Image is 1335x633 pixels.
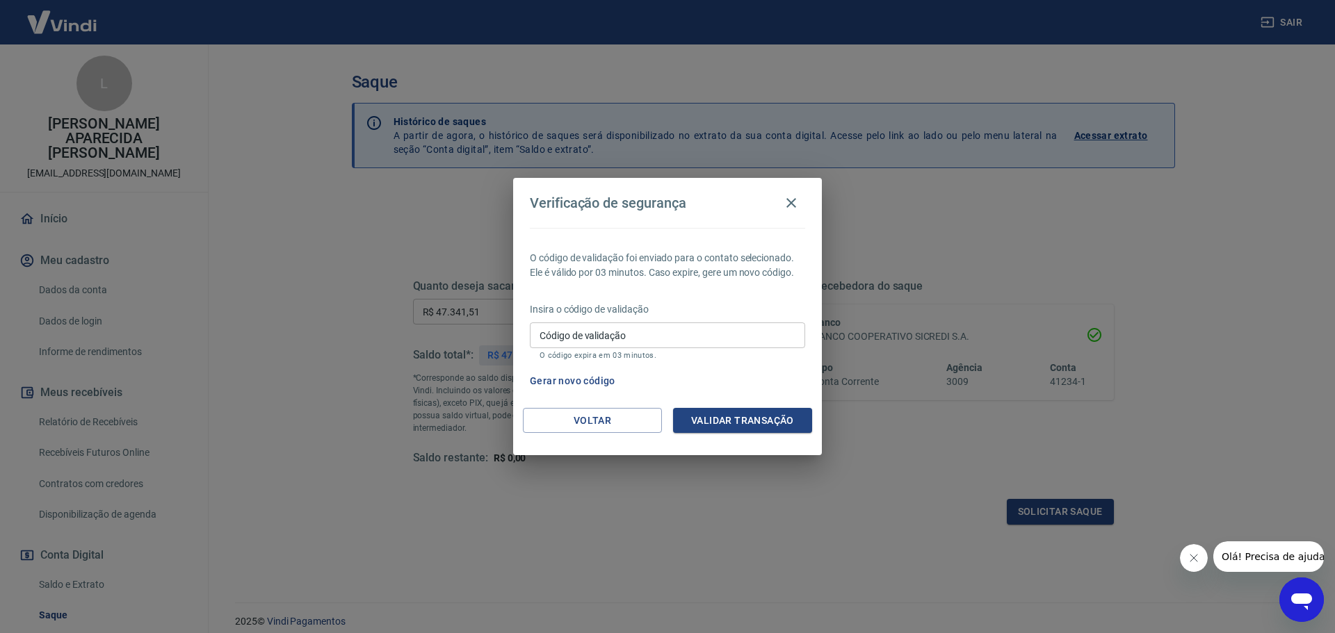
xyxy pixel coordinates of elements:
[524,368,621,394] button: Gerar novo código
[673,408,812,434] button: Validar transação
[523,408,662,434] button: Voltar
[530,302,805,317] p: Insira o código de validação
[1180,544,1208,572] iframe: Fechar mensagem
[530,195,686,211] h4: Verificação de segurança
[540,351,795,360] p: O código expira em 03 minutos.
[1279,577,1324,622] iframe: Botão para abrir a janela de mensagens
[8,10,117,21] span: Olá! Precisa de ajuda?
[530,251,805,280] p: O código de validação foi enviado para o contato selecionado. Ele é válido por 03 minutos. Caso e...
[1213,541,1324,572] iframe: Mensagem da empresa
